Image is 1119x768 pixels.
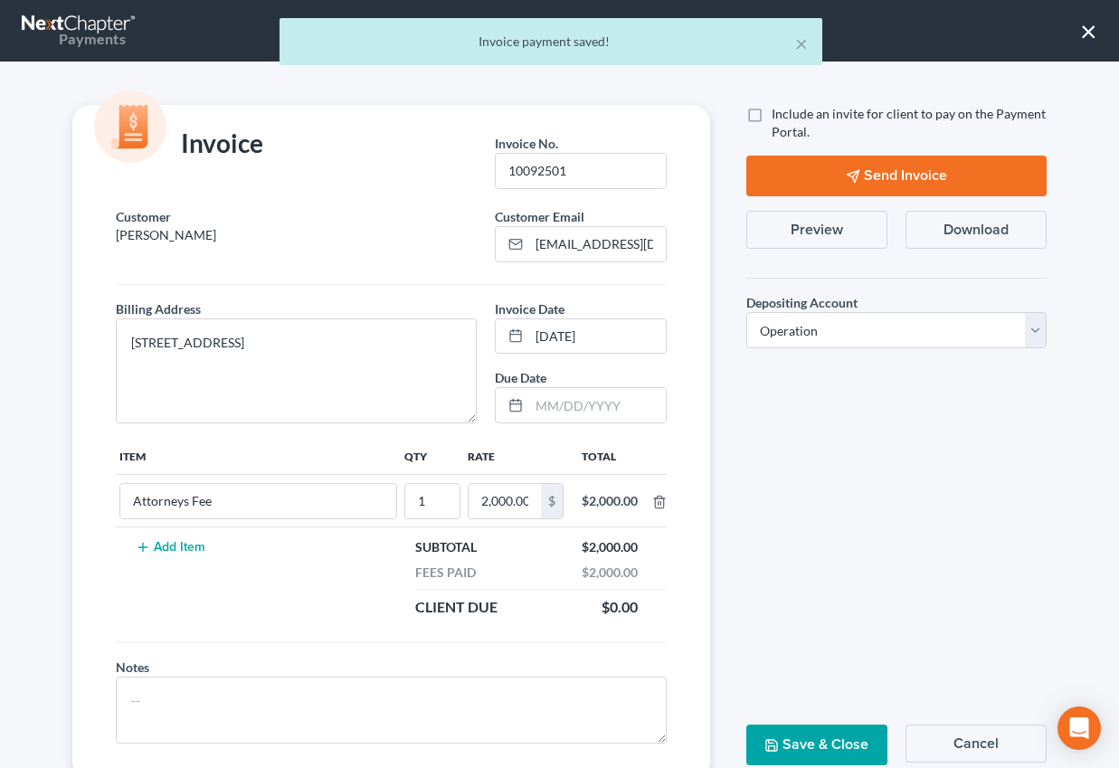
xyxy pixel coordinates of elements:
[94,90,166,163] img: icon-money-cc55cd5b71ee43c44ef0efbab91310903cbf28f8221dba23c0d5ca797e203e98.svg
[795,33,808,54] button: ×
[906,725,1047,763] button: Cancel
[593,597,647,618] div: $0.00
[116,301,201,317] span: Billing Address
[573,564,647,582] div: $2,000.00
[746,295,858,310] span: Depositing Account
[469,484,541,518] input: 0.00
[116,658,149,677] label: Notes
[406,597,507,618] div: Client Due
[746,211,887,249] button: Preview
[541,484,563,518] div: $
[401,438,464,474] th: Qty
[746,725,887,765] button: Save & Close
[495,136,558,151] span: Invoice No.
[772,106,1046,139] span: Include an invite for client to pay on the Payment Portal.
[294,33,808,51] div: Invoice payment saved!
[529,227,666,261] input: Enter email...
[573,538,647,556] div: $2,000.00
[120,484,396,518] input: --
[1080,16,1097,45] button: ×
[22,9,138,52] a: Payments
[496,154,666,188] input: --
[406,538,486,556] div: Subtotal
[464,438,567,474] th: Rate
[495,209,584,224] span: Customer Email
[529,319,666,354] input: MM/DD/YYYY
[495,368,546,387] label: Due Date
[406,564,485,582] div: Fees Paid
[116,226,477,244] p: [PERSON_NAME]
[1057,706,1101,750] div: Open Intercom Messenger
[116,207,171,226] label: Customer
[529,388,666,422] input: MM/DD/YYYY
[582,492,638,510] div: $2,000.00
[567,438,652,474] th: Total
[116,438,401,474] th: Item
[906,211,1047,249] button: Download
[746,156,1047,196] button: Send Invoice
[130,540,210,555] button: Add Item
[107,127,272,163] div: Invoice
[405,484,460,518] input: --
[495,301,564,317] span: Invoice Date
